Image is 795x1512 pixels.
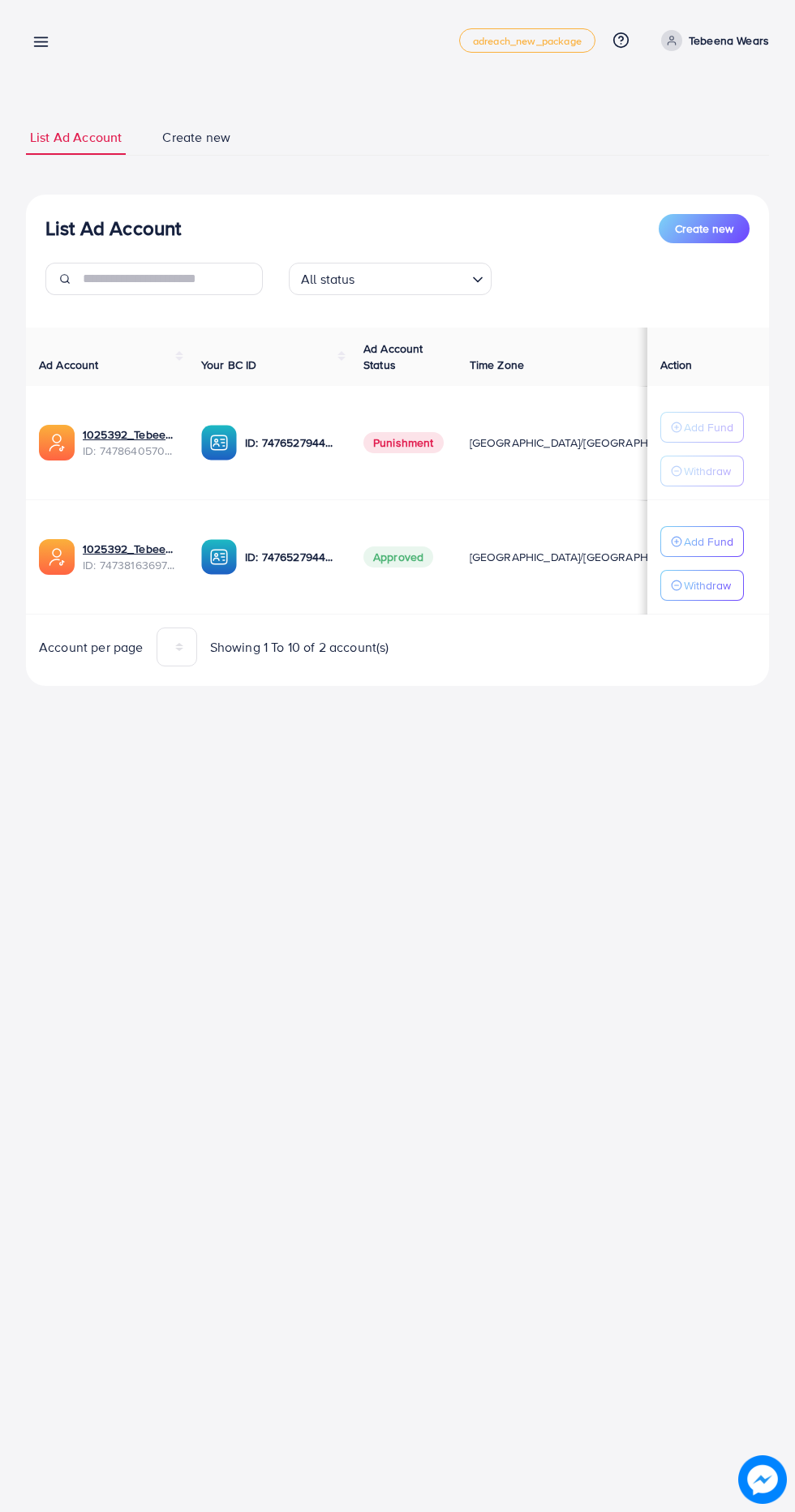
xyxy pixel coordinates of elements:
[363,341,423,373] span: Ad Account Status
[201,425,237,460] img: ic-ba-acc.ded83a64.svg
[201,357,257,373] span: Your BC ID
[660,570,744,601] button: Withdraw
[83,541,175,574] div: <span class='underline'>1025392_Tebeenawears Ad account_1740133483196</span></br>7473816369705009168
[675,221,733,237] span: Create new
[83,443,175,459] span: ID: 7478640570643251201
[459,28,595,53] a: adreach_new_package
[162,128,230,147] span: Create new
[684,576,731,595] p: Withdraw
[689,31,769,50] p: Tebeena Wears
[289,263,492,295] div: Search for option
[684,532,733,551] p: Add Fund
[83,541,175,557] a: 1025392_Tebeenawears Ad account_1740133483196
[684,461,731,481] p: Withdraw
[39,425,75,460] img: ic-ads-acc.e4c84228.svg
[470,549,695,565] span: [GEOGRAPHIC_DATA]/[GEOGRAPHIC_DATA]
[360,264,466,291] input: Search for option
[473,36,582,46] span: adreach_new_package
[684,418,733,437] p: Add Fund
[660,456,744,486] button: Withdraw
[470,357,524,373] span: Time Zone
[363,432,444,453] span: Punishment
[245,433,337,452] p: ID: 7476527944945549313
[30,128,122,147] span: List Ad Account
[83,426,175,443] a: 1025392_Tebeena_1741256711649
[245,547,337,567] p: ID: 7476527944945549313
[201,539,237,575] img: ic-ba-acc.ded83a64.svg
[363,546,433,568] span: Approved
[83,557,175,573] span: ID: 7473816369705009168
[39,357,99,373] span: Ad Account
[470,435,695,451] span: [GEOGRAPHIC_DATA]/[GEOGRAPHIC_DATA]
[660,357,693,373] span: Action
[83,426,175,460] div: <span class='underline'>1025392_Tebeena_1741256711649</span></br>7478640570643251201
[659,214,750,243] button: Create new
[210,638,389,657] span: Showing 1 To 10 of 2 account(s)
[298,268,359,291] span: All status
[660,526,744,557] button: Add Fund
[39,539,75,575] img: ic-ads-acc.e4c84228.svg
[660,412,744,443] button: Add Fund
[45,216,181,240] h3: List Ad Account
[39,638,144,657] span: Account per page
[655,30,769,51] a: Tebeena Wears
[738,1455,787,1504] img: image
